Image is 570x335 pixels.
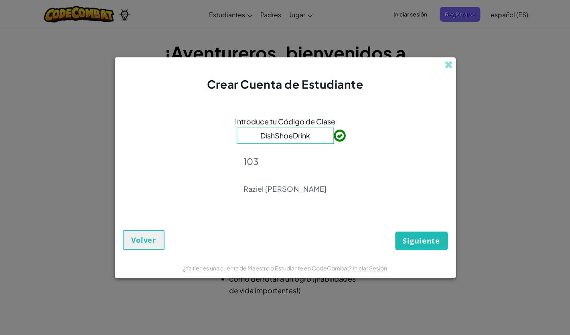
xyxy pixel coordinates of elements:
span: Volver [131,235,156,245]
p: Raziel [PERSON_NAME] [243,184,327,194]
p: 103 [243,156,327,167]
button: Siguiente [395,231,447,250]
span: Crear Cuenta de Estudiante [207,77,363,91]
span: Introduce tu Código de Clase [235,116,335,127]
span: Siguiente [403,236,440,246]
a: Iniciar Sesión [353,264,387,272]
span: ¿Ya tienes una cuenta de Maestro o Estudiante en CodeCombat? [183,264,353,272]
button: Volver [123,230,164,250]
